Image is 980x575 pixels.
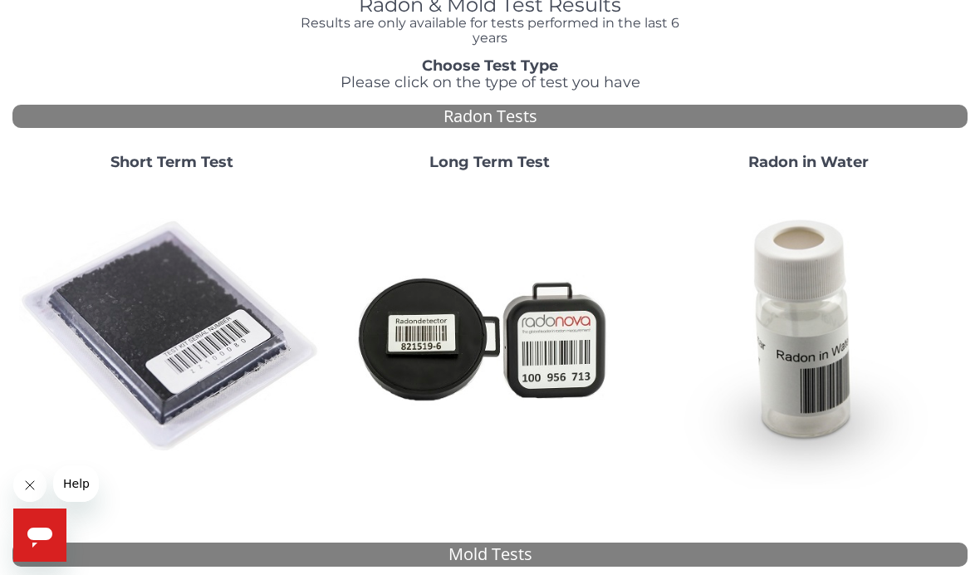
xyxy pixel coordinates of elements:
strong: Long Term Test [429,153,550,171]
div: Radon Tests [12,105,968,129]
div: Mold Tests [12,543,968,567]
img: RadoninWater.jpg [656,184,961,489]
span: Please click on the type of test you have [341,73,640,91]
img: Radtrak2vsRadtrak3.jpg [337,184,642,489]
img: ShortTerm.jpg [19,184,324,489]
iframe: Button to launch messaging window [13,509,66,562]
strong: Choose Test Type [422,57,558,75]
iframe: Message from company [53,465,99,502]
h4: Results are only available for tests performed in the last 6 years [299,16,681,45]
strong: Radon in Water [748,153,869,171]
iframe: Close message [13,469,47,502]
strong: Short Term Test [110,153,233,171]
